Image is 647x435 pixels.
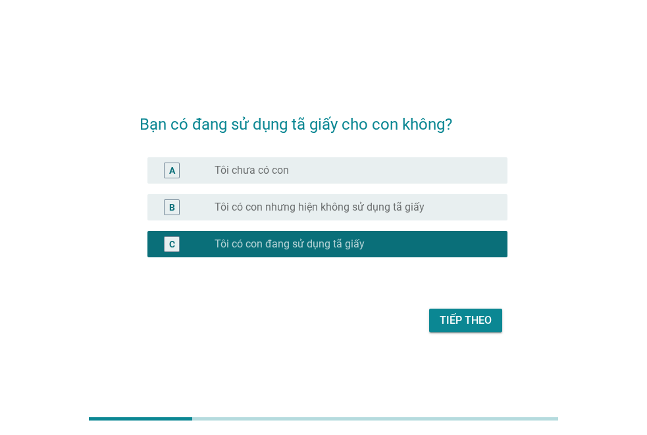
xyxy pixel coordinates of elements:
h2: Bạn có đang sử dụng tã giấy cho con không? [140,99,507,136]
label: Tôi có con nhưng hiện không sử dụng tã giấy [215,201,425,214]
label: Tôi có con đang sử dụng tã giấy [215,238,365,251]
label: Tôi chưa có con [215,164,289,177]
div: A [169,163,175,177]
div: Tiếp theo [440,313,492,328]
button: Tiếp theo [429,309,502,332]
div: C [169,237,175,251]
div: B [169,200,175,214]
